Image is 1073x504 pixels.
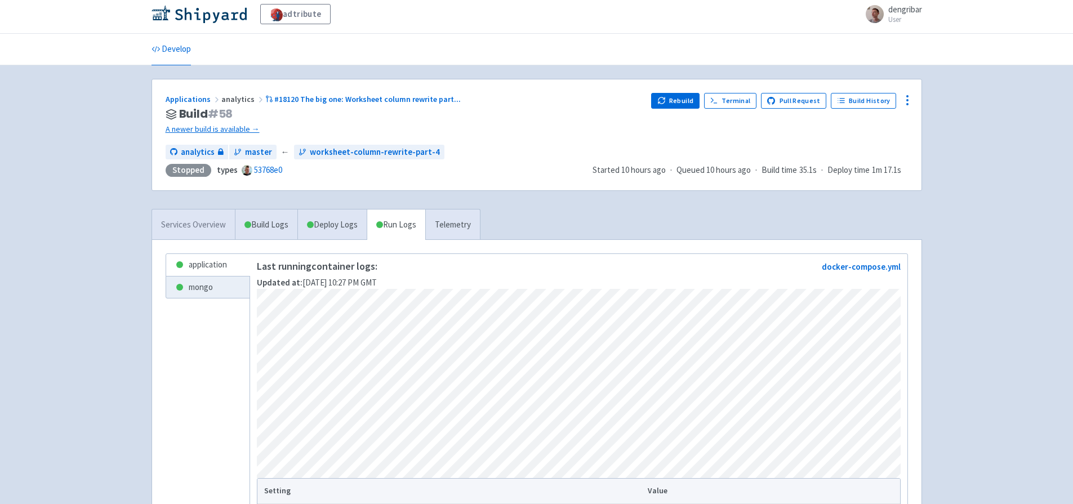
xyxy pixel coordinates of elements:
[704,93,756,109] a: Terminal
[166,276,250,298] a: mongo
[593,164,908,177] div: · · ·
[310,146,440,159] span: worksheet-column-rewrite-part-4
[217,164,238,175] strong: types
[676,164,751,175] span: Queued
[221,94,265,104] span: analytics
[166,123,643,136] a: A newer build is available →
[257,479,644,503] th: Setting
[888,4,922,15] span: dengribar
[294,145,444,160] a: worksheet-column-rewrite-part-4
[152,209,235,240] a: Services Overview
[166,145,228,160] a: analytics
[593,164,666,175] span: Started
[762,164,797,177] span: Build time
[367,209,425,240] a: Run Logs
[761,93,827,109] a: Pull Request
[651,93,700,109] button: Rebuild
[260,4,331,24] a: adtribute
[706,164,751,175] time: 10 hours ago
[254,164,282,175] a: 53768e0
[822,261,901,272] a: docker-compose.yml
[257,277,302,288] strong: Updated at:
[872,164,901,177] span: 1m 17.1s
[245,146,272,159] span: master
[281,146,290,159] span: ←
[799,164,817,177] span: 35.1s
[166,94,221,104] a: Applications
[208,106,233,122] span: # 58
[166,164,211,177] div: Stopped
[297,209,367,240] a: Deploy Logs
[235,209,297,240] a: Build Logs
[152,5,247,23] img: Shipyard logo
[166,254,250,276] a: application
[152,34,191,65] a: Develop
[265,94,463,104] a: #18120 The big one: Worksheet column rewrite part...
[827,164,870,177] span: Deploy time
[425,209,480,240] a: Telemetry
[257,277,377,288] span: [DATE] 10:27 PM GMT
[181,146,215,159] span: analytics
[229,145,277,160] a: master
[274,94,461,104] span: #18120 The big one: Worksheet column rewrite part ...
[621,164,666,175] time: 10 hours ago
[257,261,377,272] p: Last running container logs:
[179,108,233,121] span: Build
[859,5,922,23] a: dengribar User
[888,16,922,23] small: User
[831,93,896,109] a: Build History
[644,479,900,503] th: Value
